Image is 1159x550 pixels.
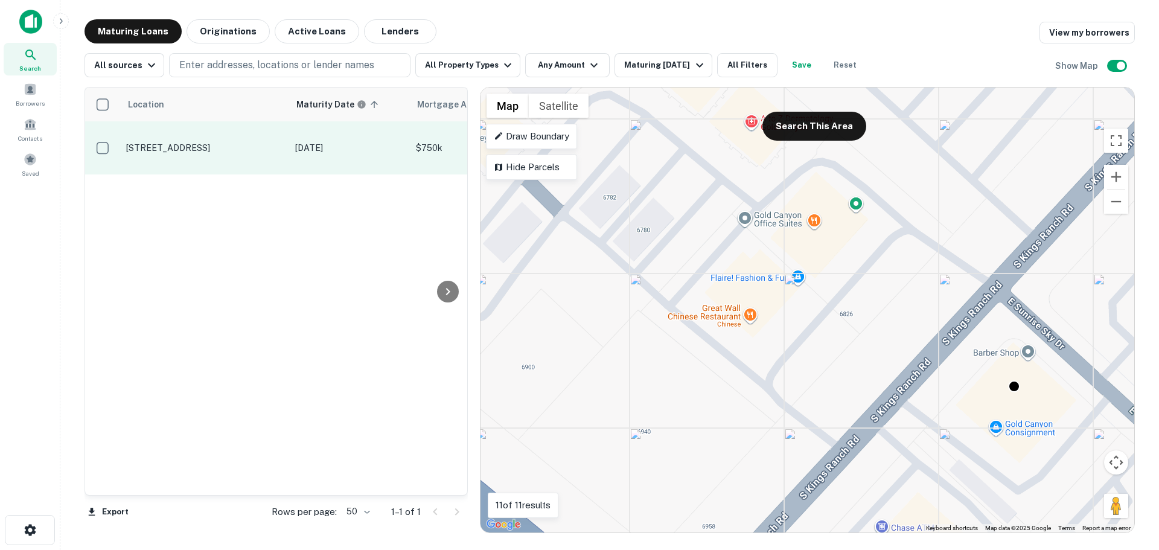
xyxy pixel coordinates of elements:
[417,97,509,112] span: Mortgage Amount
[275,19,359,43] button: Active Loans
[85,53,164,77] button: All sources
[85,503,132,521] button: Export
[494,160,569,174] p: Hide Parcels
[1055,59,1100,72] h6: Show Map
[289,88,410,121] th: Maturity dates displayed may be estimated. Please contact the lender for the most accurate maturi...
[1039,22,1135,43] a: View my borrowers
[762,112,866,141] button: Search This Area
[496,498,551,513] p: 11 of 11 results
[985,525,1051,531] span: Map data ©2025 Google
[1099,453,1159,511] iframe: Chat Widget
[272,505,337,519] p: Rows per page:
[4,43,57,75] a: Search
[484,517,523,532] a: Open this area in Google Maps (opens a new window)
[615,53,712,77] button: Maturing [DATE]
[1104,165,1128,189] button: Zoom in
[127,97,180,112] span: Location
[494,129,569,144] p: Draw Boundary
[126,142,283,153] p: [STREET_ADDRESS]
[826,53,864,77] button: Reset
[19,10,42,34] img: capitalize-icon.png
[717,53,777,77] button: All Filters
[481,88,1134,532] div: 0 0
[187,19,270,43] button: Originations
[4,78,57,110] a: Borrowers
[4,113,57,145] a: Contacts
[296,98,382,111] span: Maturity dates displayed may be estimated. Please contact the lender for the most accurate maturi...
[410,88,543,121] th: Mortgage Amount
[296,98,366,111] div: Maturity dates displayed may be estimated. Please contact the lender for the most accurate maturi...
[22,168,39,178] span: Saved
[120,88,289,121] th: Location
[1104,129,1128,153] button: Toggle fullscreen view
[391,505,421,519] p: 1–1 of 1
[18,133,42,143] span: Contacts
[1104,190,1128,214] button: Zoom out
[416,141,537,155] p: $750k
[19,63,41,73] span: Search
[16,98,45,108] span: Borrowers
[415,53,520,77] button: All Property Types
[1082,525,1131,531] a: Report a map error
[295,141,404,155] p: [DATE]
[364,19,436,43] button: Lenders
[926,524,978,532] button: Keyboard shortcuts
[487,94,529,118] button: Show street map
[624,58,706,72] div: Maturing [DATE]
[525,53,610,77] button: Any Amount
[296,98,354,111] h6: Maturity Date
[782,53,821,77] button: Save your search to get updates of matches that match your search criteria.
[85,19,182,43] button: Maturing Loans
[4,148,57,181] a: Saved
[179,58,374,72] p: Enter addresses, locations or lender names
[529,94,589,118] button: Show satellite imagery
[1104,450,1128,475] button: Map camera controls
[342,503,372,520] div: 50
[1058,525,1075,531] a: Terms (opens in new tab)
[169,53,410,77] button: Enter addresses, locations or lender names
[94,58,159,72] div: All sources
[484,517,523,532] img: Google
